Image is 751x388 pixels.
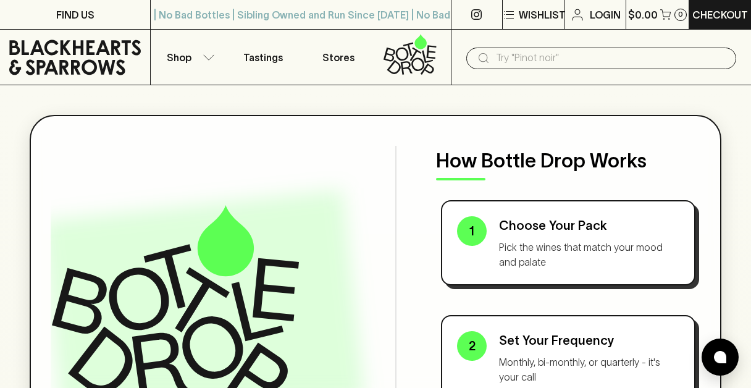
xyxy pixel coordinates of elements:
[496,48,726,68] input: Try "Pinot noir"
[301,30,375,85] a: Stores
[590,7,621,22] p: Login
[167,50,191,65] p: Shop
[499,355,679,384] p: Monthly, bi-monthly, or quarterly - it's your call
[499,331,679,350] p: Set Your Frequency
[436,146,700,175] p: How Bottle Drop Works
[56,7,94,22] p: FIND US
[243,50,283,65] p: Tastings
[322,50,355,65] p: Stores
[226,30,301,85] a: Tastings
[692,7,748,22] p: Checkout
[499,216,679,235] p: Choose Your Pack
[714,351,726,363] img: bubble-icon
[628,7,658,22] p: $0.00
[678,11,683,18] p: 0
[519,7,566,22] p: Wishlist
[457,331,487,361] div: 2
[499,240,679,269] p: Pick the wines that match your mood and palate
[151,30,225,85] button: Shop
[457,216,487,246] div: 1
